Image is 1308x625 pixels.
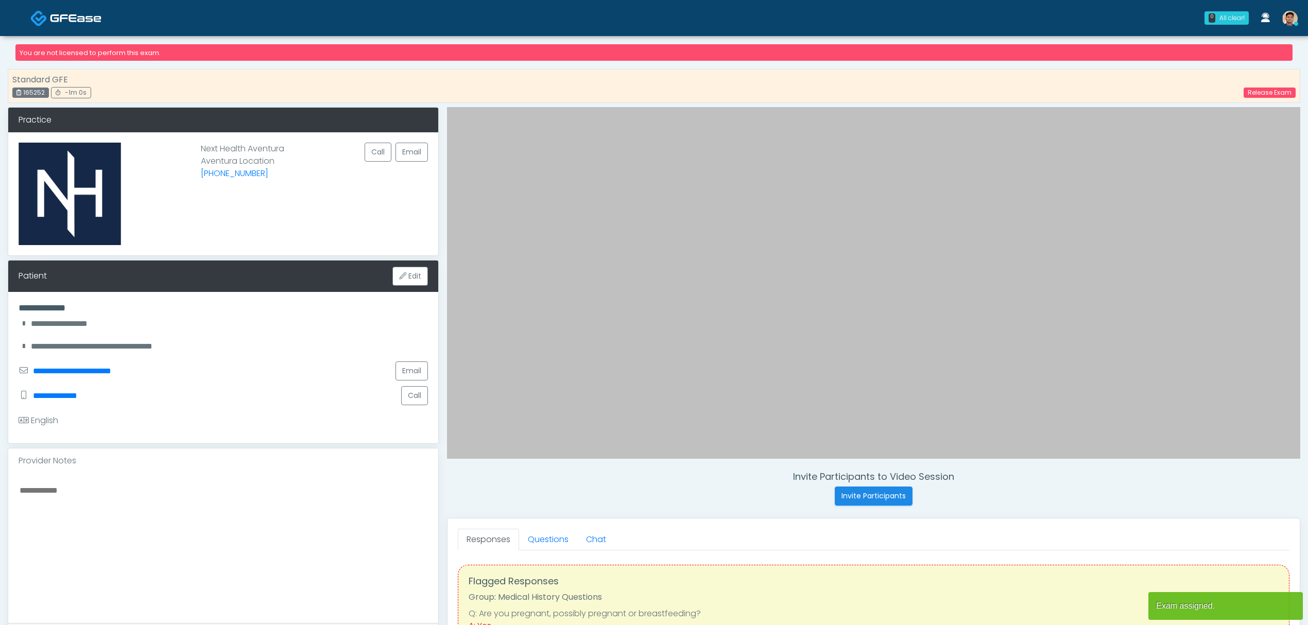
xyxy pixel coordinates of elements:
[1282,11,1298,26] img: Kenner Medina
[1219,13,1245,23] div: All clear!
[469,607,1279,620] li: Q: Are you pregnant, possibly pregnant or breastfeeding?
[19,270,47,282] div: Patient
[30,10,47,27] img: Docovia
[392,267,428,286] button: Edit
[469,576,1279,587] h4: Flagged Responses
[50,13,101,23] img: Docovia
[835,487,913,506] button: Invite Participants
[19,414,58,427] div: English
[1244,88,1296,98] a: Release Exam
[201,167,268,179] a: [PHONE_NUMBER]
[8,448,438,473] div: Provider Notes
[12,74,68,85] strong: Standard GFE
[577,529,615,550] a: Chat
[469,591,602,603] strong: Group: Medical History Questions
[395,143,428,162] a: Email
[20,48,161,57] small: You are not licensed to perform this exam.
[365,143,391,162] button: Call
[12,88,49,98] div: 165252
[401,386,428,405] button: Call
[65,88,87,97] span: -1m 0s
[19,143,121,245] img: Provider image
[8,108,438,132] div: Practice
[519,529,577,550] a: Questions
[458,529,519,550] a: Responses
[395,361,428,380] a: Email
[1198,7,1255,29] a: 0 All clear!
[1148,592,1303,620] article: Exam assigned.
[1209,13,1215,23] div: 0
[447,471,1300,482] h4: Invite Participants to Video Session
[201,143,284,237] p: Next Health Aventura Aventura Location
[30,1,101,34] a: Docovia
